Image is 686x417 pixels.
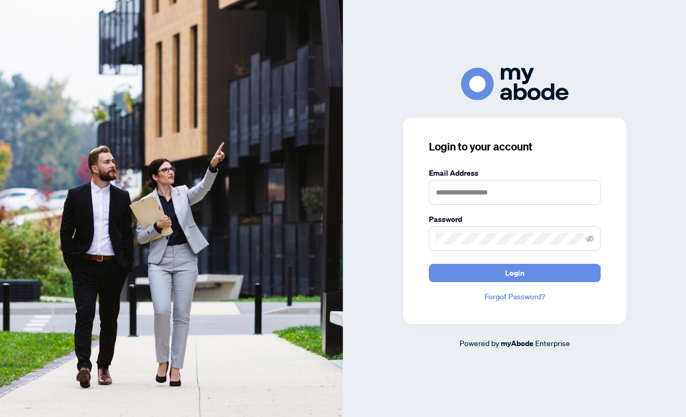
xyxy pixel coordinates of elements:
[429,139,601,154] h3: Login to your account
[429,167,601,179] label: Email Address
[459,338,499,348] span: Powered by
[586,235,594,242] span: eye-invisible
[501,337,534,349] a: myAbode
[461,68,568,100] img: ma-logo
[535,338,570,348] span: Enterprise
[505,264,524,282] span: Login
[429,291,601,303] a: Forgot Password?
[429,264,601,282] button: Login
[429,213,601,225] label: Password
